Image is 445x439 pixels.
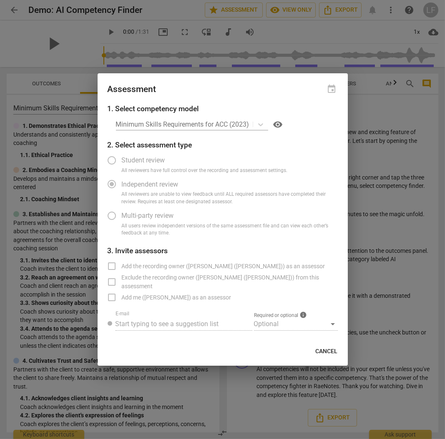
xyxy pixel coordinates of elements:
[108,84,156,95] div: Assessment
[122,293,231,302] span: Add me ([PERSON_NAME]) as an assessor
[108,150,338,237] div: Assessment type
[116,311,129,316] label: E-mail
[108,245,338,256] h3: People will receive a link to the document to review.
[122,262,325,271] span: Add the recording owner ([PERSON_NAME] ([PERSON_NAME])) as an assessor
[122,273,331,290] span: Exclude the recording owner ([PERSON_NAME] ([PERSON_NAME])) from this assessment
[254,317,338,331] div: Optional
[122,167,288,175] span: All reviewers have full control over the recording and assessment settings.
[122,222,331,237] span: All users review independent versions of the same assessment file and can view each other’s feedb...
[316,347,338,356] span: Cancel
[122,191,331,205] span: All reviewers are unable to view feedback until ALL required assessors have completed their revie...
[108,315,116,326] span: Review status: new
[273,120,283,130] span: visibility
[254,313,299,318] span: Required or optional
[268,118,285,131] a: Help
[122,155,165,165] span: Student review
[122,211,174,220] span: Multi-party review
[309,344,344,359] button: Cancel
[299,311,307,319] span: info
[108,103,338,114] h3: 1. Select competency model
[272,118,285,131] button: Help
[122,180,179,189] span: Independent review
[108,140,338,150] h3: 2. Select assessment type
[116,317,252,331] input: Start typing to see a suggestion list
